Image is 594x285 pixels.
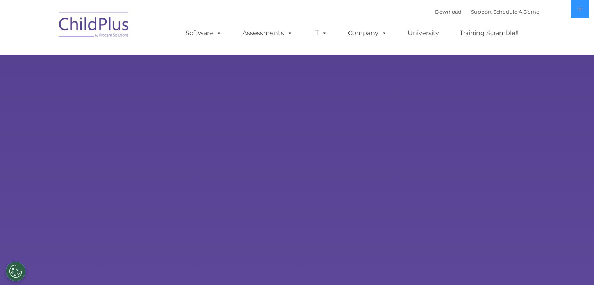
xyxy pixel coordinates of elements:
[178,25,230,41] a: Software
[6,262,25,281] button: Cookies Settings
[400,25,447,41] a: University
[55,6,133,45] img: ChildPlus by Procare Solutions
[435,9,539,15] font: |
[493,9,539,15] a: Schedule A Demo
[340,25,395,41] a: Company
[452,25,526,41] a: Training Scramble!!
[435,9,462,15] a: Download
[305,25,335,41] a: IT
[235,25,300,41] a: Assessments
[471,9,492,15] a: Support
